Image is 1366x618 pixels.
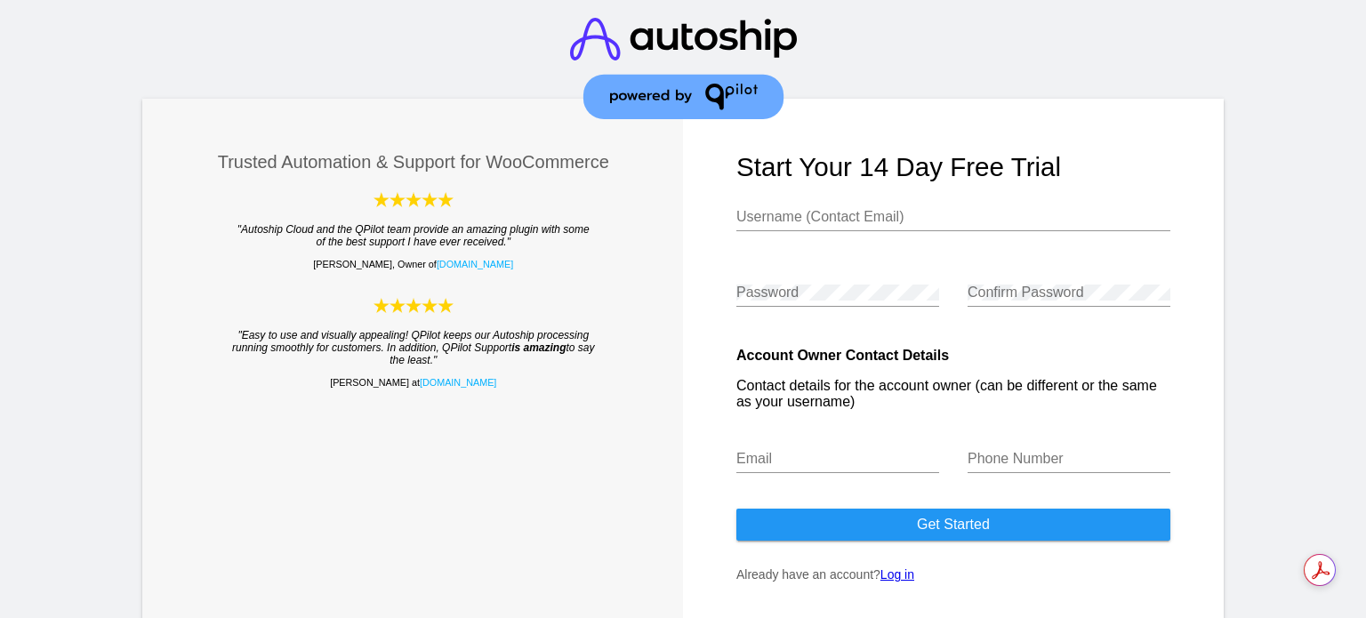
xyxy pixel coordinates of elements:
[232,223,595,248] blockquote: "Autoship Cloud and the QPilot team provide an amazing plugin with some of the best support I hav...
[736,567,1170,582] p: Already have an account?
[736,378,1170,410] p: Contact details for the account owner (can be different or the same as your username)
[736,209,1170,225] input: Username (Contact Email)
[197,259,631,269] p: [PERSON_NAME], Owner of
[736,451,939,467] input: Email
[511,341,566,354] strong: is amazing
[197,377,631,388] p: [PERSON_NAME] at
[374,296,454,315] img: Autoship Cloud powered by QPilot
[736,348,949,363] strong: Account Owner Contact Details
[880,567,914,582] a: Log in
[232,329,595,366] blockquote: "Easy to use and visually appealing! QPilot keeps our Autoship processing running smoothly for cu...
[374,190,454,209] img: Autoship Cloud powered by QPilot
[968,451,1170,467] input: Phone Number
[437,259,513,269] a: [DOMAIN_NAME]
[917,517,990,532] span: Get started
[420,377,496,388] a: [DOMAIN_NAME]
[736,152,1170,182] h1: Start your 14 day free trial
[736,509,1170,541] button: Get started
[197,152,631,173] h3: Trusted Automation & Support for WooCommerce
